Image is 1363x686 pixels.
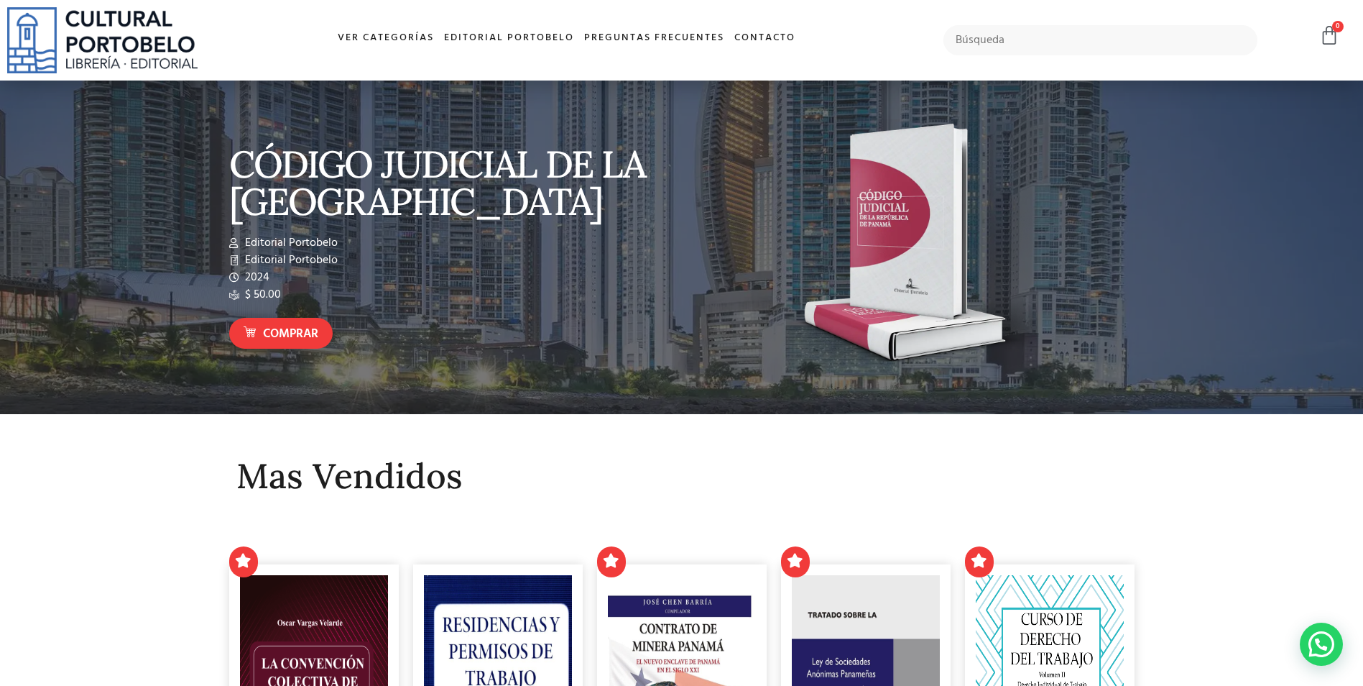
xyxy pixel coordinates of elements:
p: CÓDIGO JUDICIAL DE LA [GEOGRAPHIC_DATA] [229,145,675,220]
span: $ 50.00 [241,286,281,303]
a: Editorial Portobelo [439,23,579,54]
a: Contacto [729,23,800,54]
h2: Mas Vendidos [236,457,1127,495]
a: Comprar [229,318,333,349]
span: 2024 [241,269,269,286]
input: Búsqueda [943,25,1257,55]
span: Comprar [263,325,318,344]
a: 0 [1319,25,1339,46]
a: Ver Categorías [333,23,439,54]
span: Editorial Portobelo [241,252,338,269]
span: 0 [1332,21,1344,32]
a: Preguntas frecuentes [579,23,729,54]
span: Editorial Portobelo [241,234,338,252]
